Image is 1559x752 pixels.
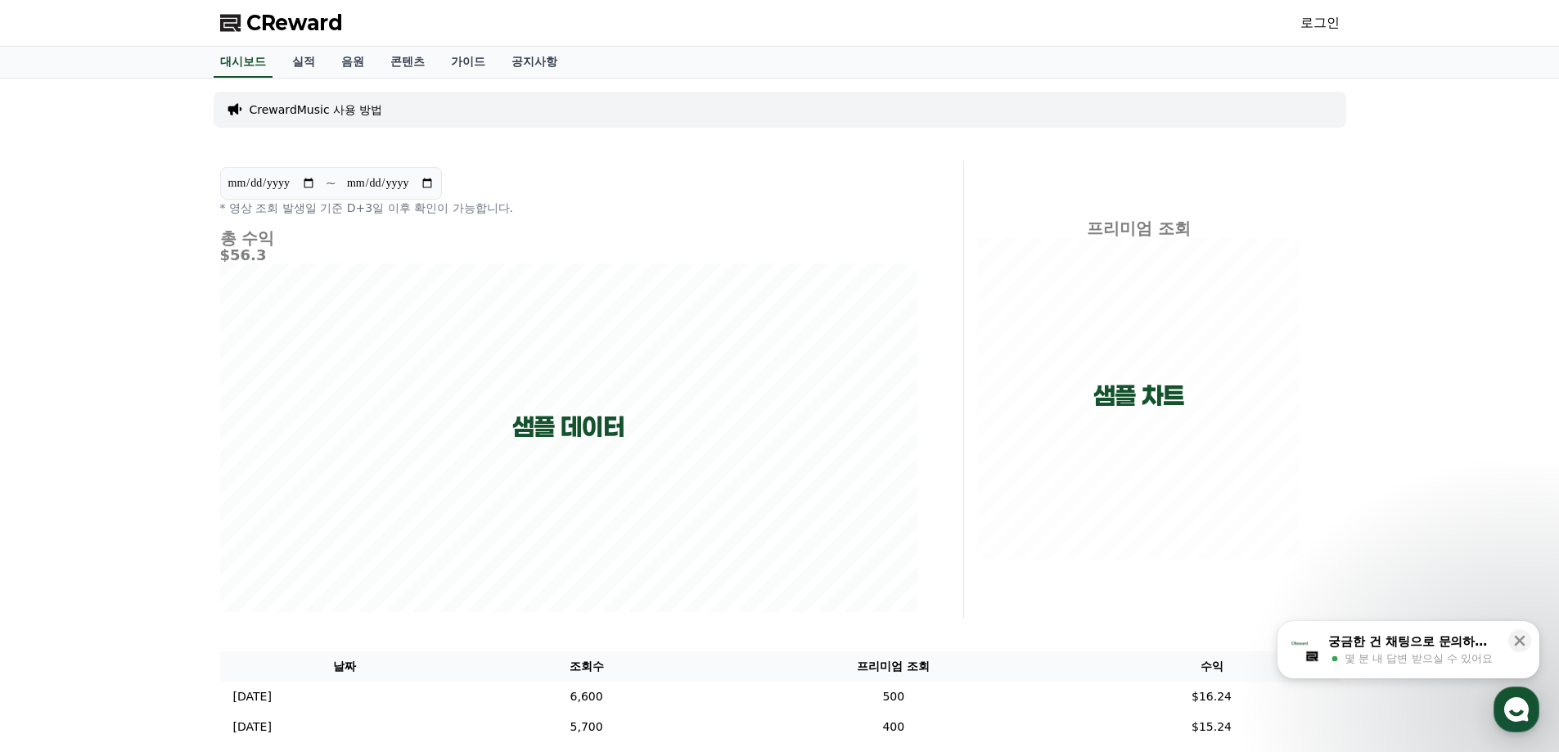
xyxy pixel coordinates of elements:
[233,688,272,705] p: [DATE]
[977,219,1300,237] h4: 프리미엄 조회
[220,229,917,247] h4: 총 수익
[108,519,211,560] a: 대화
[1093,381,1184,411] p: 샘플 차트
[279,47,328,78] a: 실적
[220,200,917,216] p: * 영상 조회 발생일 기준 D+3일 이후 확인이 가능합니다.
[233,718,272,736] p: [DATE]
[246,10,343,36] span: CReward
[220,10,343,36] a: CReward
[470,682,703,712] td: 6,600
[150,544,169,557] span: 대화
[220,247,917,263] h5: $56.3
[52,543,61,556] span: 홈
[703,712,1084,742] td: 400
[377,47,438,78] a: 콘텐츠
[498,47,570,78] a: 공지사항
[512,412,624,442] p: 샘플 데이터
[1084,651,1340,682] th: 수익
[703,651,1084,682] th: 프리미엄 조회
[1300,13,1340,33] a: 로그인
[470,712,703,742] td: 5,700
[1084,712,1340,742] td: $15.24
[438,47,498,78] a: 가이드
[328,47,377,78] a: 음원
[703,682,1084,712] td: 500
[250,101,383,118] a: CrewardMusic 사용 방법
[1084,682,1340,712] td: $16.24
[470,651,703,682] th: 조회수
[220,651,471,682] th: 날짜
[214,47,273,78] a: 대시보드
[5,519,108,560] a: 홈
[253,543,273,556] span: 설정
[326,173,336,193] p: ~
[211,519,314,560] a: 설정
